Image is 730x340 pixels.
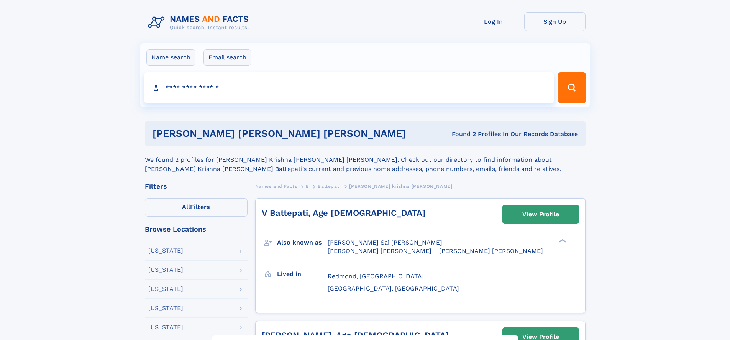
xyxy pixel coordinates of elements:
a: V Battepati, Age [DEMOGRAPHIC_DATA] [262,208,425,218]
div: Filters [145,183,248,190]
h3: Lived in [277,268,328,281]
h1: [PERSON_NAME] [PERSON_NAME] [PERSON_NAME] [153,129,429,138]
span: Battepati [318,184,340,189]
span: [PERSON_NAME] [PERSON_NAME] [328,247,431,255]
a: B [306,181,309,191]
span: [GEOGRAPHIC_DATA], [GEOGRAPHIC_DATA] [328,285,459,292]
span: [PERSON_NAME] krishna [PERSON_NAME] [349,184,452,189]
span: [PERSON_NAME] Sai [PERSON_NAME] [328,239,442,246]
span: All [182,203,190,210]
div: [US_STATE] [148,286,183,292]
div: View Profile [522,205,559,223]
div: Browse Locations [145,226,248,233]
div: [US_STATE] [148,267,183,273]
span: [PERSON_NAME] [PERSON_NAME] [439,247,543,255]
div: ❯ [557,238,566,243]
input: search input [144,72,554,103]
a: [PERSON_NAME], Age [DEMOGRAPHIC_DATA] [262,330,449,340]
div: Found 2 Profiles In Our Records Database [429,130,578,138]
label: Name search [146,49,195,66]
a: Battepati [318,181,340,191]
div: [US_STATE] [148,305,183,311]
div: [US_STATE] [148,324,183,330]
span: Redmond, [GEOGRAPHIC_DATA] [328,273,424,280]
label: Filters [145,198,248,217]
a: Names and Facts [255,181,297,191]
button: Search Button [558,72,586,103]
label: Email search [203,49,251,66]
img: Logo Names and Facts [145,12,255,33]
a: Sign Up [524,12,586,31]
h3: Also known as [277,236,328,249]
span: B [306,184,309,189]
a: Log In [463,12,524,31]
a: View Profile [503,205,579,223]
div: [US_STATE] [148,248,183,254]
div: We found 2 profiles for [PERSON_NAME] Krishna [PERSON_NAME] [PERSON_NAME]. Check out our director... [145,146,586,174]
